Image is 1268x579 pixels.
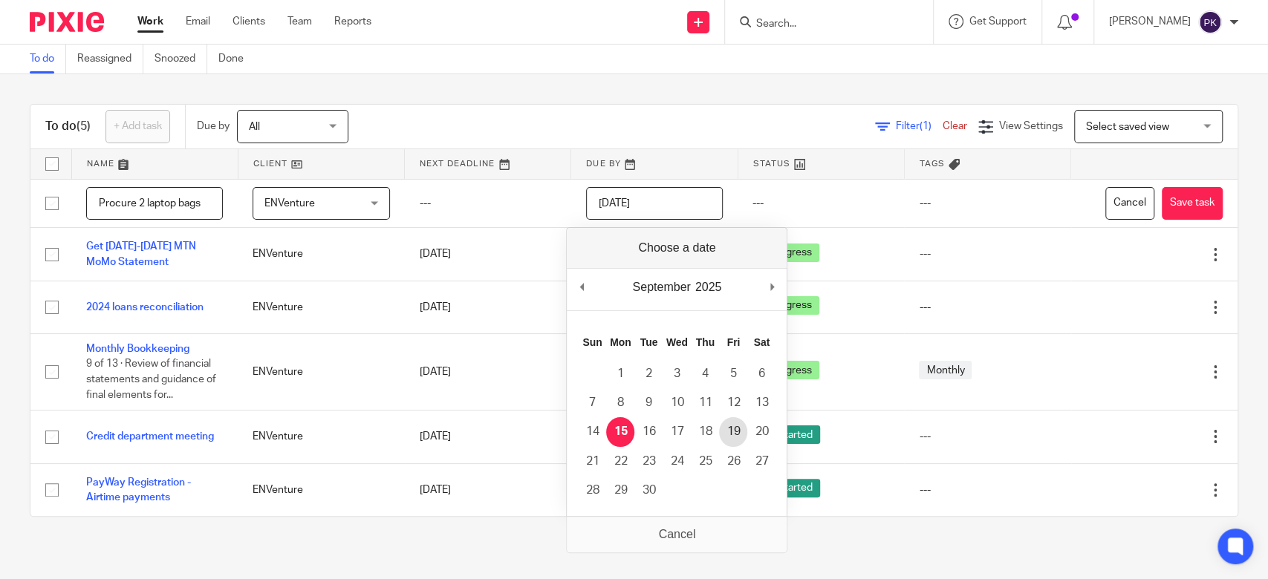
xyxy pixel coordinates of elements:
[249,122,260,132] span: All
[943,121,967,131] a: Clear
[578,447,606,476] button: 21
[727,336,741,348] abbr: Friday
[86,359,216,400] span: 9 of 13 · Review of financial statements and guidance of final elements for...
[1105,187,1154,220] button: Cancel
[77,45,143,73] a: Reassigned
[747,359,776,388] button: 6
[86,302,204,313] a: 2024 loans reconciliation
[696,336,715,348] abbr: Thursday
[582,336,602,348] abbr: Sunday
[405,410,571,463] td: [DATE]
[691,447,719,476] button: 25
[287,14,312,29] a: Team
[334,14,371,29] a: Reports
[45,119,91,134] h1: To do
[764,276,779,298] button: Next Month
[719,359,747,388] button: 5
[1086,122,1169,132] span: Select saved view
[919,482,1056,497] div: ---
[606,447,634,476] button: 22
[755,18,888,31] input: Search
[640,336,658,348] abbr: Tuesday
[919,246,1056,261] div: ---
[137,14,163,29] a: Work
[405,334,571,410] td: [DATE]
[405,228,571,281] td: [DATE]
[77,120,91,132] span: (5)
[238,334,404,410] td: ENVenture
[238,463,404,516] td: ENVenture
[405,281,571,333] td: [DATE]
[919,300,1056,315] div: ---
[1109,14,1191,29] p: [PERSON_NAME]
[634,417,663,446] button: 16
[920,121,932,131] span: (1)
[904,179,1070,228] td: ---
[30,45,66,73] a: To do
[747,447,776,476] button: 27
[634,447,663,476] button: 23
[155,45,207,73] a: Snoozed
[574,276,589,298] button: Previous Month
[606,388,634,417] button: 8
[197,119,230,134] p: Due by
[405,463,571,516] td: [DATE]
[86,431,214,442] a: Credit department meeting
[719,417,747,446] button: 19
[919,361,972,379] span: Monthly
[238,228,404,281] td: ENVenture
[663,447,691,476] button: 24
[30,12,104,32] img: Pixie
[634,476,663,505] button: 30
[747,417,776,446] button: 20
[233,14,265,29] a: Clients
[1162,187,1223,220] button: Save task
[969,16,1027,27] span: Get Support
[606,359,634,388] button: 1
[86,241,196,266] a: Get [DATE]-[DATE] MTN MoMo Statement
[747,388,776,417] button: 13
[586,187,723,220] input: Use the arrow keys to pick a date
[105,110,170,143] a: + Add task
[634,359,663,388] button: 2
[86,477,191,503] a: PayWay Registration - Airtime payments
[264,198,315,209] span: ENVenture
[691,388,719,417] button: 11
[738,179,904,228] td: ---
[691,359,719,388] button: 4
[186,14,210,29] a: Email
[691,417,719,446] button: 18
[663,388,691,417] button: 10
[663,417,691,446] button: 17
[578,476,606,505] button: 28
[1198,10,1222,34] img: svg%3E
[754,336,770,348] abbr: Saturday
[578,388,606,417] button: 7
[238,281,404,333] td: ENVenture
[999,121,1063,131] span: View Settings
[919,429,1056,444] div: ---
[666,336,688,348] abbr: Wednesday
[663,359,691,388] button: 3
[610,336,631,348] abbr: Monday
[920,160,945,168] span: Tags
[405,179,571,228] td: ---
[896,121,943,131] span: Filter
[606,417,634,446] button: 15
[693,276,724,298] div: 2025
[719,447,747,476] button: 26
[218,45,255,73] a: Done
[578,417,606,446] button: 14
[86,344,189,354] a: Monthly Bookkeeping
[719,388,747,417] button: 12
[634,388,663,417] button: 9
[630,276,692,298] div: September
[606,476,634,505] button: 29
[86,187,223,220] input: Task name
[238,410,404,463] td: ENVenture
